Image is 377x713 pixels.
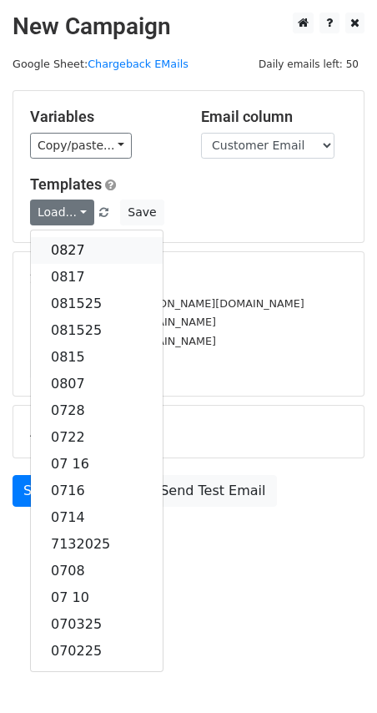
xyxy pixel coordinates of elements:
a: Copy/paste... [30,133,132,159]
a: 07 10 [31,584,163,611]
a: 0722 [31,424,163,451]
small: [EMAIL_ADDRESS][DOMAIN_NAME] [30,335,216,347]
h5: 22 Recipients [30,269,347,287]
h2: New Campaign [13,13,364,41]
a: 07 16 [31,451,163,478]
small: [EMAIL_ADDRESS][PERSON_NAME][DOMAIN_NAME] [30,297,304,310]
span: Daily emails left: 50 [253,55,364,73]
small: Google Sheet: [13,58,188,70]
a: Chargeback EMails [88,58,188,70]
h5: Email column [201,108,347,126]
a: 070325 [31,611,163,638]
a: Daily emails left: 50 [253,58,364,70]
a: 0714 [31,504,163,531]
a: 081525 [31,317,163,344]
small: [EMAIL_ADDRESS][DOMAIN_NAME] [30,316,216,328]
a: Templates [30,175,102,193]
iframe: Chat Widget [294,633,377,713]
h5: Variables [30,108,176,126]
a: 0708 [31,558,163,584]
a: 0716 [31,478,163,504]
a: 7132025 [31,531,163,558]
a: Load... [30,200,94,225]
a: 0817 [31,264,163,291]
a: Send Test Email [149,475,276,507]
h5: Advanced [30,422,347,441]
a: Send [13,475,68,507]
a: 0728 [31,397,163,424]
a: 081525 [31,291,163,317]
a: 0807 [31,371,163,397]
a: 0827 [31,237,163,264]
a: 0815 [31,344,163,371]
button: Save [120,200,163,225]
a: 070225 [31,638,163,665]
